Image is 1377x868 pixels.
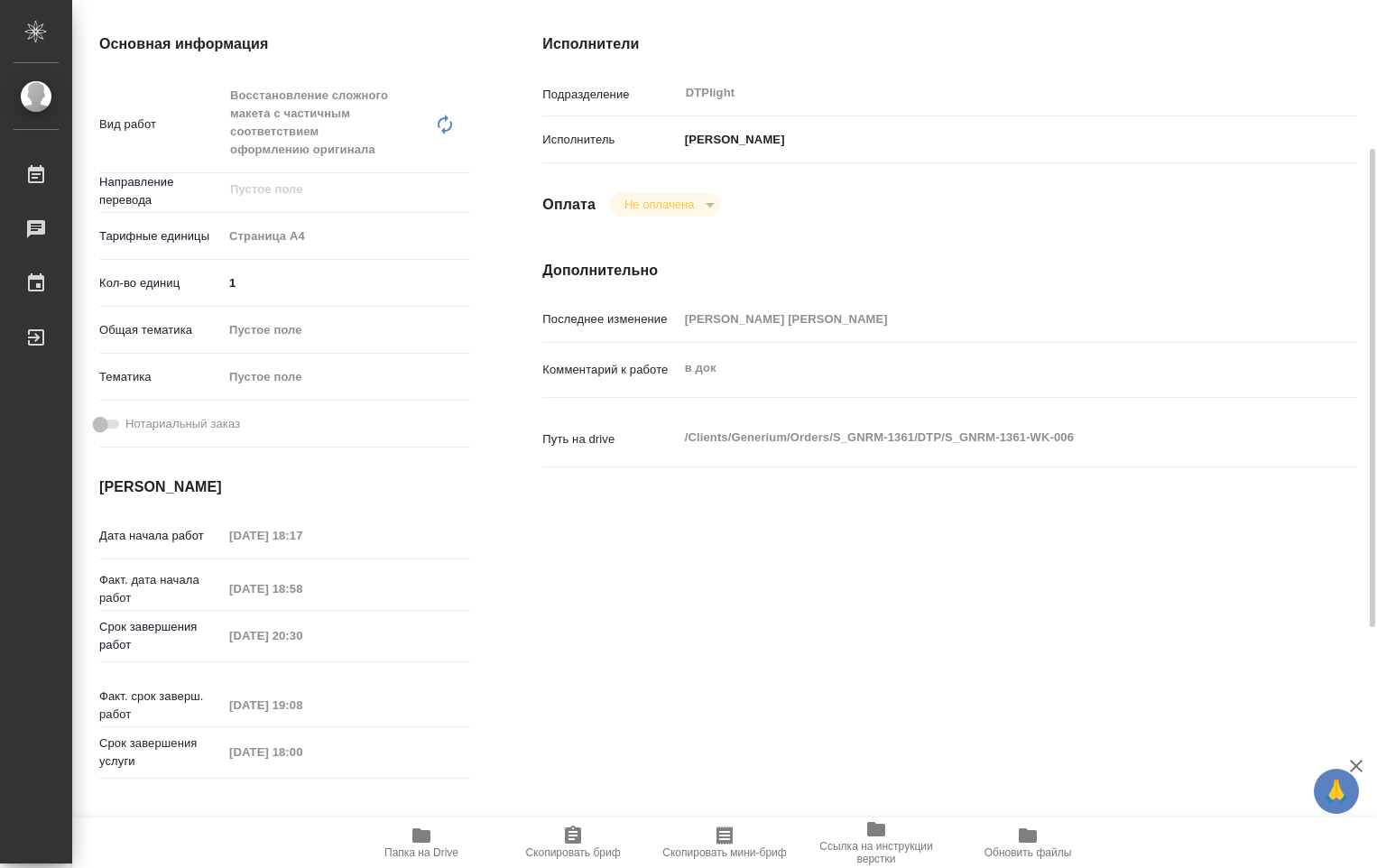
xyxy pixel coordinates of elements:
p: Факт. срок заверш. работ [99,688,223,724]
span: 🙏 [1321,772,1352,810]
input: Пустое поле [223,522,381,549]
div: Пустое поле [223,362,470,392]
button: Скопировать мини-бриф [649,817,800,868]
h4: Оплата [542,194,596,216]
input: Пустое поле [223,692,381,718]
div: Пустое поле [229,321,448,339]
input: ✎ Введи что-нибудь [223,270,470,296]
input: Пустое поле [223,739,381,765]
p: Исполнитель [542,131,678,149]
p: Факт. дата начала работ [99,571,223,607]
button: Обновить файлы [952,817,1104,868]
p: Срок завершения работ [99,618,223,654]
p: Срок завершения услуги [99,734,223,771]
p: [PERSON_NAME] [679,131,785,149]
p: Общая тематика [99,321,223,339]
p: Подразделение [542,86,678,104]
input: Пустое поле [679,306,1289,332]
h4: Исполнители [542,33,1357,55]
p: Тематика [99,368,223,386]
div: Пустое поле [229,368,448,386]
h4: Дополнительно [542,260,1357,282]
span: Папка на Drive [384,846,458,859]
span: Обновить файлы [984,846,1072,859]
textarea: /Clients/Generium/Orders/S_GNRM-1361/DTP/S_GNRM-1361-WK-006 [679,422,1289,453]
p: Направление перевода [99,173,223,209]
span: Ссылка на инструкции верстки [811,840,941,865]
button: Ссылка на инструкции верстки [800,817,952,868]
p: Дата начала работ [99,527,223,545]
button: Скопировать бриф [497,817,649,868]
p: Последнее изменение [542,310,678,328]
span: Скопировать мини-бриф [662,846,786,859]
p: Путь на drive [542,430,678,448]
input: Пустое поле [228,179,428,200]
textarea: в док [679,353,1289,383]
p: Комментарий к работе [542,361,678,379]
div: Пустое поле [223,315,470,346]
span: Скопировать бриф [525,846,620,859]
span: Нотариальный заказ [125,415,240,433]
button: 🙏 [1314,769,1359,814]
button: Папка на Drive [346,817,497,868]
h4: [PERSON_NAME] [99,476,470,498]
h4: Основная информация [99,33,470,55]
p: Вид работ [99,115,223,134]
div: Страница А4 [223,221,470,252]
input: Пустое поле [223,623,381,649]
input: Пустое поле [223,576,381,602]
button: Не оплачена [619,197,699,212]
div: Не оплачена [610,192,721,217]
p: Кол-во единиц [99,274,223,292]
p: Тарифные единицы [99,227,223,245]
